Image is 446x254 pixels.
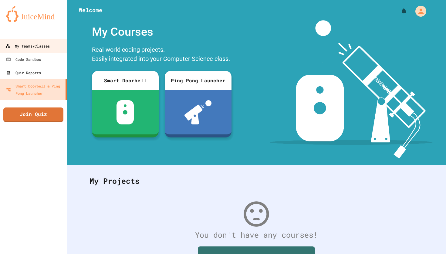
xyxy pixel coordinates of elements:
[5,42,50,50] div: My Teams/Classes
[184,100,211,124] img: ppl-with-ball.png
[83,229,429,241] div: You don't have any courses!
[6,69,41,76] div: Quiz Reports
[389,6,409,16] div: My Notifications
[3,107,63,122] a: Join Quiz
[117,100,134,124] img: sdb-white.svg
[89,20,235,44] div: My Courses
[165,71,231,90] div: Ping Pong Launcher
[6,82,63,97] div: Smart Doorbell & Ping Pong Launcher
[6,56,41,63] div: Code Sandbox
[89,44,235,66] div: Real-world coding projects. Easily integrated into your Computer Science class.
[6,6,61,22] img: logo-orange.svg
[270,20,432,159] img: banner-image-my-projects.png
[409,4,428,18] div: My Account
[83,169,429,193] div: My Projects
[92,71,159,90] div: Smart Doorbell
